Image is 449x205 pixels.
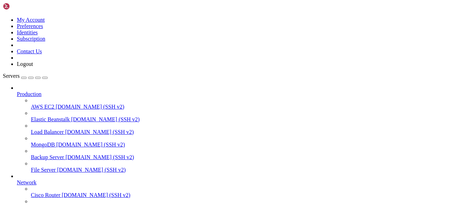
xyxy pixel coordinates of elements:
[31,167,446,173] a: File Server [DOMAIN_NAME] (SSH v2)
[31,154,446,160] a: Backup Server [DOMAIN_NAME] (SSH v2)
[31,160,446,173] li: File Server [DOMAIN_NAME] (SSH v2)
[17,179,446,186] a: Network
[31,116,446,123] a: Elastic Beanstalk [DOMAIN_NAME] (SSH v2)
[31,129,64,135] span: Load Balancer
[31,192,446,198] a: Cisco Router [DOMAIN_NAME] (SSH v2)
[31,123,446,135] li: Load Balancer [DOMAIN_NAME] (SSH v2)
[31,154,64,160] span: Backup Server
[56,142,125,148] span: [DOMAIN_NAME] (SSH v2)
[17,85,446,173] li: Production
[31,186,446,198] li: Cisco Router [DOMAIN_NAME] (SSH v2)
[3,3,43,10] img: Shellngn
[3,73,48,79] a: Servers
[66,154,134,160] span: [DOMAIN_NAME] (SSH v2)
[56,104,125,110] span: [DOMAIN_NAME] (SSH v2)
[31,142,446,148] a: MongoDB [DOMAIN_NAME] (SSH v2)
[17,17,45,23] a: My Account
[17,91,41,97] span: Production
[65,129,134,135] span: [DOMAIN_NAME] (SSH v2)
[17,48,42,54] a: Contact Us
[31,129,446,135] a: Load Balancer [DOMAIN_NAME] (SSH v2)
[57,167,126,173] span: [DOMAIN_NAME] (SSH v2)
[31,167,56,173] span: File Server
[17,91,446,97] a: Production
[71,116,140,122] span: [DOMAIN_NAME] (SSH v2)
[31,192,60,198] span: Cisco Router
[62,192,130,198] span: [DOMAIN_NAME] (SSH v2)
[31,142,55,148] span: MongoDB
[17,29,38,35] a: Identities
[17,179,36,185] span: Network
[31,104,54,110] span: AWS EC2
[31,97,446,110] li: AWS EC2 [DOMAIN_NAME] (SSH v2)
[17,23,43,29] a: Preferences
[3,73,20,79] span: Servers
[17,61,33,67] a: Logout
[31,135,446,148] li: MongoDB [DOMAIN_NAME] (SSH v2)
[31,116,70,122] span: Elastic Beanstalk
[31,110,446,123] li: Elastic Beanstalk [DOMAIN_NAME] (SSH v2)
[31,148,446,160] li: Backup Server [DOMAIN_NAME] (SSH v2)
[17,36,45,42] a: Subscription
[31,104,446,110] a: AWS EC2 [DOMAIN_NAME] (SSH v2)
